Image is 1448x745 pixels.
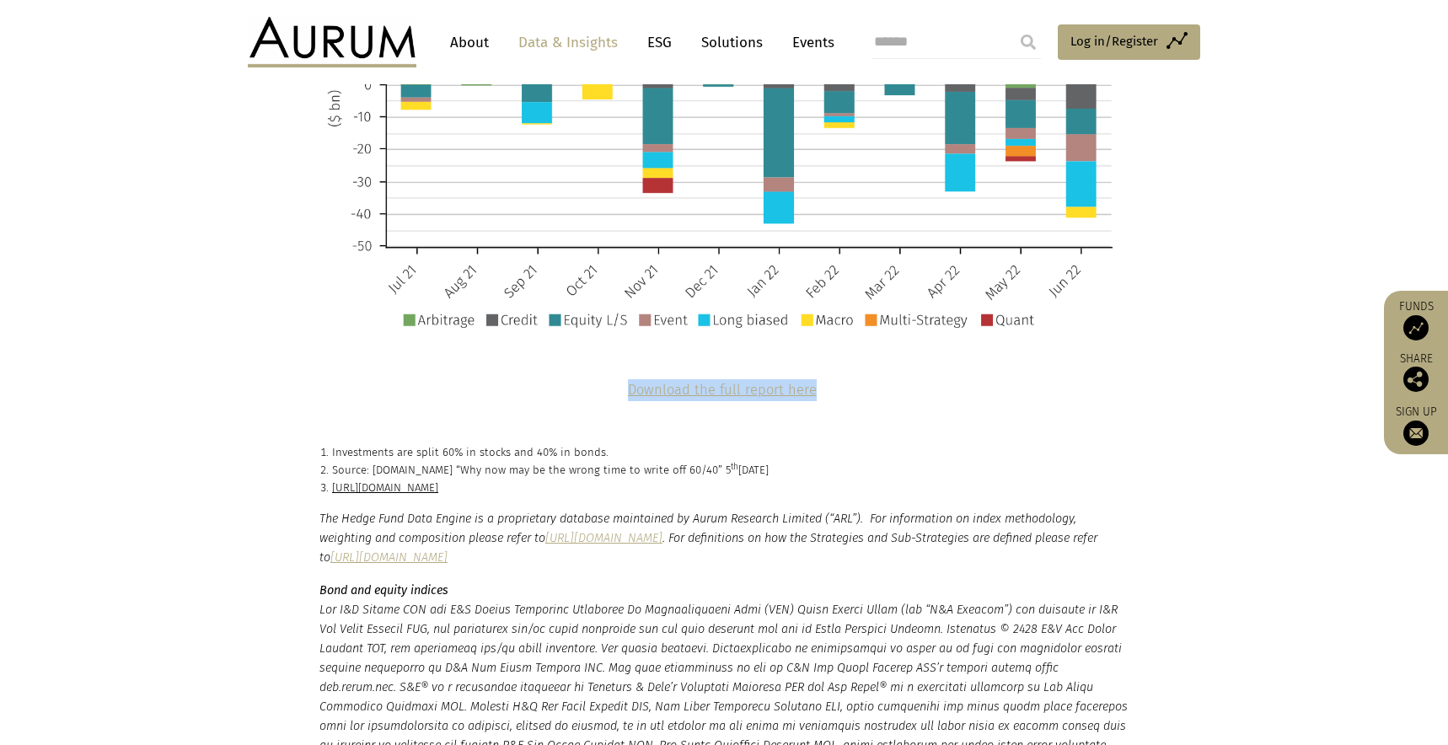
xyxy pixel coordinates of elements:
a: [URL][DOMAIN_NAME] [330,550,448,565]
span: Log in/Register [1070,31,1158,51]
div: Share [1392,353,1440,392]
p: The Hedge Fund Data Engine is a proprietary database maintained by Aurum Research Limited (“ARL”)... [319,509,1129,567]
strong: Bond and equity indices [319,583,448,598]
img: Aurum [248,17,416,67]
a: Log in/Register [1058,24,1200,60]
a: [URL][DOMAIN_NAME] [545,531,662,545]
input: Submit [1011,25,1045,59]
a: Funds [1392,299,1440,340]
p: Investments are split 60% in stocks and 40% in bonds. [332,443,1129,461]
img: Sign up to our newsletter [1403,421,1429,446]
a: [URL][DOMAIN_NAME] [332,481,438,494]
a: Events [784,27,834,58]
a: Data & Insights [510,27,626,58]
a: Solutions [693,27,771,58]
img: Share this post [1403,367,1429,392]
a: Sign up [1392,405,1440,446]
a: About [442,27,497,58]
p: Source: [DOMAIN_NAME] “Why now may be the wrong time to write off 60/40” 5 [DATE] [332,461,1129,479]
sup: th [731,462,738,472]
a: ESG [639,27,680,58]
img: Access Funds [1403,315,1429,340]
a: Download the full report here [628,382,817,398]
